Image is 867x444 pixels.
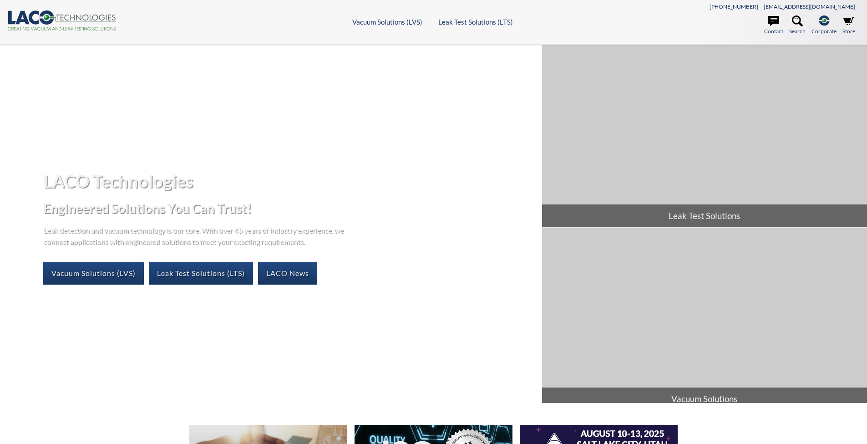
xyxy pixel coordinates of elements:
a: Leak Test Solutions [542,45,867,227]
p: Leak detection and vacuum technology is our core. With over 45 years of industry experience, we c... [43,224,348,247]
a: Store [842,15,855,36]
span: Leak Test Solutions [542,204,867,227]
span: Vacuum Solutions [542,388,867,410]
a: [PHONE_NUMBER] [710,3,758,10]
h2: Engineered Solutions You Can Trust! [43,200,534,217]
a: Contact [764,15,783,36]
a: LACO News [258,262,317,285]
h1: LACO Technologies [43,170,534,192]
a: [EMAIL_ADDRESS][DOMAIN_NAME] [764,3,855,10]
a: Vacuum Solutions (LVS) [43,262,144,285]
a: Vacuum Solutions (LVS) [352,18,422,26]
a: Leak Test Solutions (LTS) [438,18,513,26]
a: Search [789,15,806,36]
span: Corporate [811,27,837,36]
a: Leak Test Solutions (LTS) [149,262,253,285]
a: Vacuum Solutions [542,228,867,410]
